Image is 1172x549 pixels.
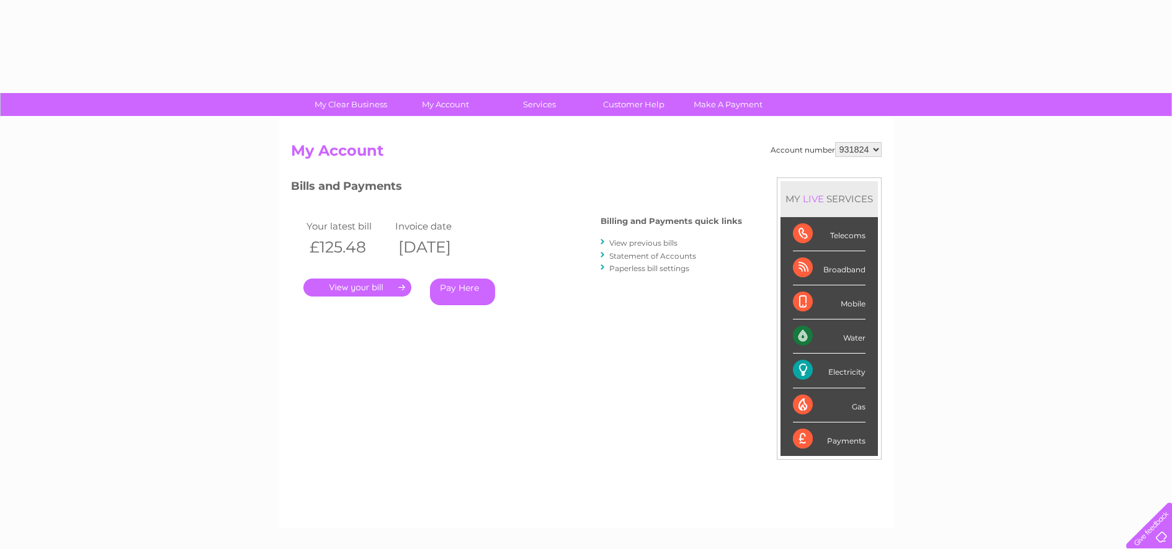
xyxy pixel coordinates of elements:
[609,251,696,261] a: Statement of Accounts
[609,238,678,248] a: View previous bills
[303,279,411,297] a: .
[793,285,866,319] div: Mobile
[303,218,393,234] td: Your latest bill
[800,193,826,205] div: LIVE
[677,93,779,116] a: Make A Payment
[430,279,495,305] a: Pay Here
[793,319,866,354] div: Water
[609,264,689,273] a: Paperless bill settings
[793,251,866,285] div: Broadband
[392,218,481,234] td: Invoice date
[291,177,742,199] h3: Bills and Payments
[793,354,866,388] div: Electricity
[793,388,866,422] div: Gas
[394,93,496,116] a: My Account
[793,422,866,456] div: Payments
[583,93,685,116] a: Customer Help
[793,217,866,251] div: Telecoms
[300,93,402,116] a: My Clear Business
[781,181,878,216] div: MY SERVICES
[771,142,882,157] div: Account number
[601,216,742,226] h4: Billing and Payments quick links
[392,234,481,260] th: [DATE]
[291,142,882,166] h2: My Account
[488,93,591,116] a: Services
[303,234,393,260] th: £125.48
